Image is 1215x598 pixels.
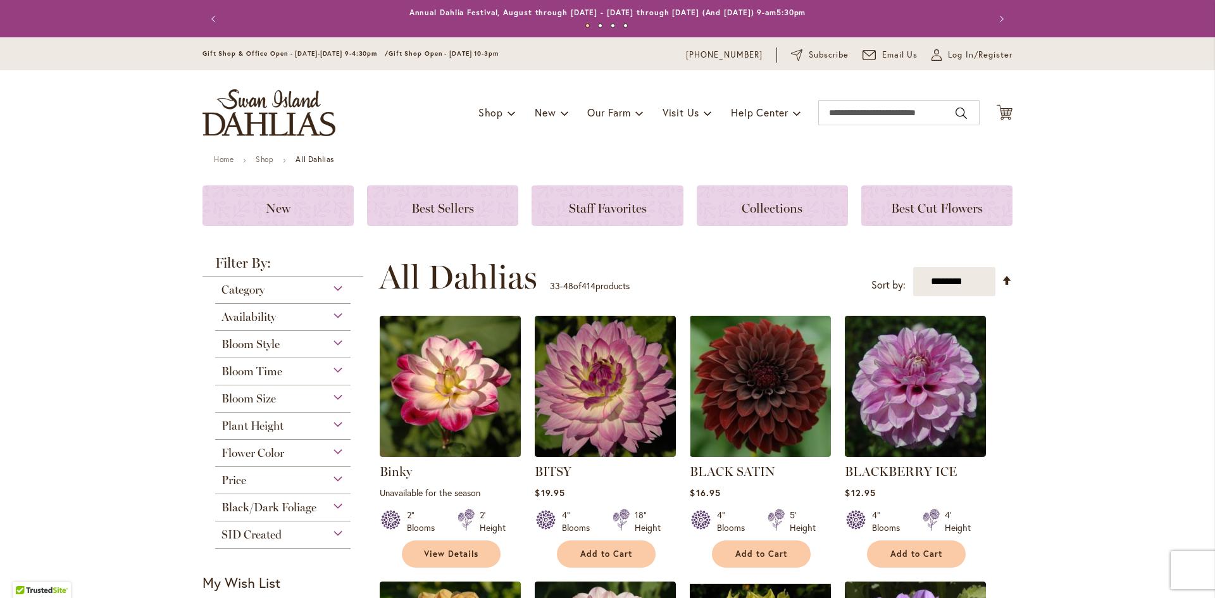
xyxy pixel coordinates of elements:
[221,473,246,487] span: Price
[931,49,1012,61] a: Log In/Register
[550,276,630,296] p: - of products
[697,185,848,226] a: Collections
[221,337,280,351] span: Bloom Style
[202,89,335,136] a: store logo
[569,201,647,216] span: Staff Favorites
[409,8,806,17] a: Annual Dahlia Festival, August through [DATE] - [DATE] through [DATE] (And [DATE]) 9-am5:30pm
[580,549,632,559] span: Add to Cart
[202,49,389,58] span: Gift Shop & Office Open - [DATE]-[DATE] 9-4:30pm /
[535,447,676,459] a: BITSY
[379,258,537,296] span: All Dahlias
[623,23,628,28] button: 4 of 4
[891,201,983,216] span: Best Cut Flowers
[535,487,564,499] span: $19.95
[598,23,602,28] button: 2 of 4
[266,201,290,216] span: New
[562,509,597,534] div: 4" Blooms
[742,201,802,216] span: Collections
[214,154,234,164] a: Home
[532,185,683,226] a: Staff Favorites
[945,509,971,534] div: 4' Height
[202,185,354,226] a: New
[550,280,560,292] span: 33
[221,419,283,433] span: Plant Height
[690,464,775,479] a: BLACK SATIN
[535,106,556,119] span: New
[407,509,442,534] div: 2" Blooms
[202,256,363,277] strong: Filter By:
[790,509,816,534] div: 5' Height
[791,49,849,61] a: Subscribe
[863,49,918,61] a: Email Us
[861,185,1012,226] a: Best Cut Flowers
[686,49,763,61] a: [PHONE_NUMBER]
[296,154,334,164] strong: All Dahlias
[367,185,518,226] a: Best Sellers
[712,540,811,568] button: Add to Cart
[202,6,228,32] button: Previous
[731,106,788,119] span: Help Center
[690,447,831,459] a: BLACK SATIN
[735,549,787,559] span: Add to Cart
[221,364,282,378] span: Bloom Time
[845,316,986,457] img: BLACKBERRY ICE
[890,549,942,559] span: Add to Cart
[690,316,831,457] img: BLACK SATIN
[690,487,720,499] span: $16.95
[221,392,276,406] span: Bloom Size
[867,540,966,568] button: Add to Cart
[202,573,280,592] strong: My Wish List
[845,487,875,499] span: $12.95
[221,446,284,460] span: Flower Color
[563,280,573,292] span: 48
[389,49,499,58] span: Gift Shop Open - [DATE] 10-3pm
[587,106,630,119] span: Our Farm
[882,49,918,61] span: Email Us
[872,509,907,534] div: 4" Blooms
[987,6,1012,32] button: Next
[635,509,661,534] div: 18" Height
[221,283,265,297] span: Category
[380,464,412,479] a: Binky
[221,528,282,542] span: SID Created
[424,549,478,559] span: View Details
[221,310,276,324] span: Availability
[535,464,571,479] a: BITSY
[663,106,699,119] span: Visit Us
[221,501,316,514] span: Black/Dark Foliage
[380,447,521,459] a: Binky
[871,273,906,297] label: Sort by:
[535,316,676,457] img: BITSY
[557,540,656,568] button: Add to Cart
[256,154,273,164] a: Shop
[582,280,595,292] span: 414
[809,49,849,61] span: Subscribe
[845,464,957,479] a: BLACKBERRY ICE
[478,106,503,119] span: Shop
[380,316,521,457] img: Binky
[717,509,752,534] div: 4" Blooms
[380,487,521,499] p: Unavailable for the season
[611,23,615,28] button: 3 of 4
[402,540,501,568] a: View Details
[948,49,1012,61] span: Log In/Register
[411,201,474,216] span: Best Sellers
[585,23,590,28] button: 1 of 4
[845,447,986,459] a: BLACKBERRY ICE
[480,509,506,534] div: 2' Height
